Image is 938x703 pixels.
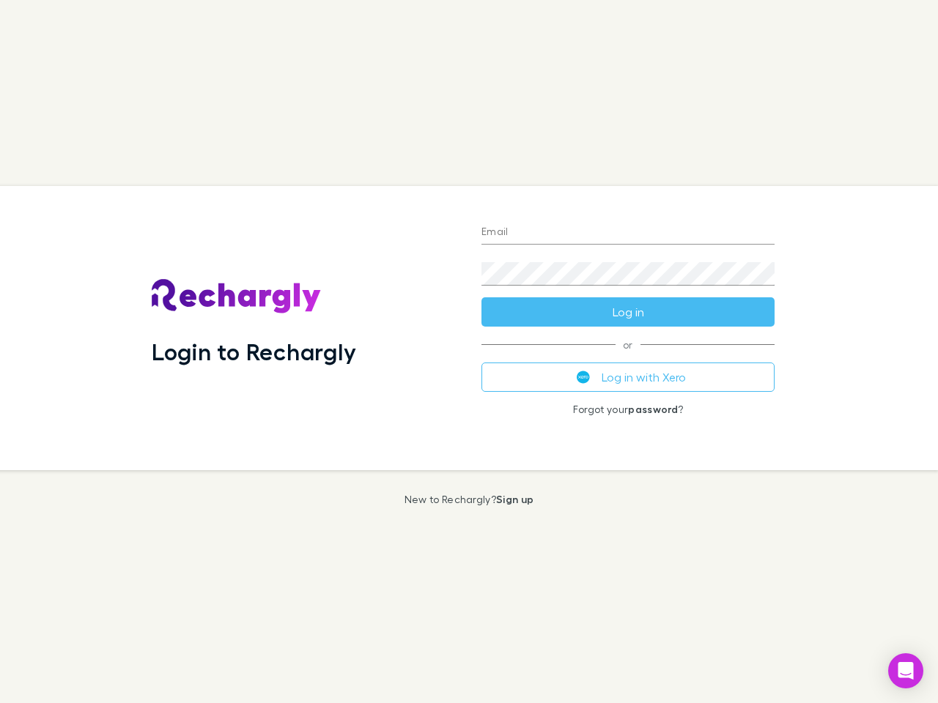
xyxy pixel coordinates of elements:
a: Sign up [496,493,533,505]
img: Rechargly's Logo [152,279,322,314]
span: or [481,344,775,345]
img: Xero's logo [577,371,590,384]
div: Open Intercom Messenger [888,653,923,688]
p: New to Rechargly? [405,494,534,505]
h1: Login to Rechargly [152,338,356,365]
a: password [628,403,678,415]
button: Log in [481,297,775,327]
p: Forgot your ? [481,403,775,415]
button: Log in with Xero [481,362,775,392]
